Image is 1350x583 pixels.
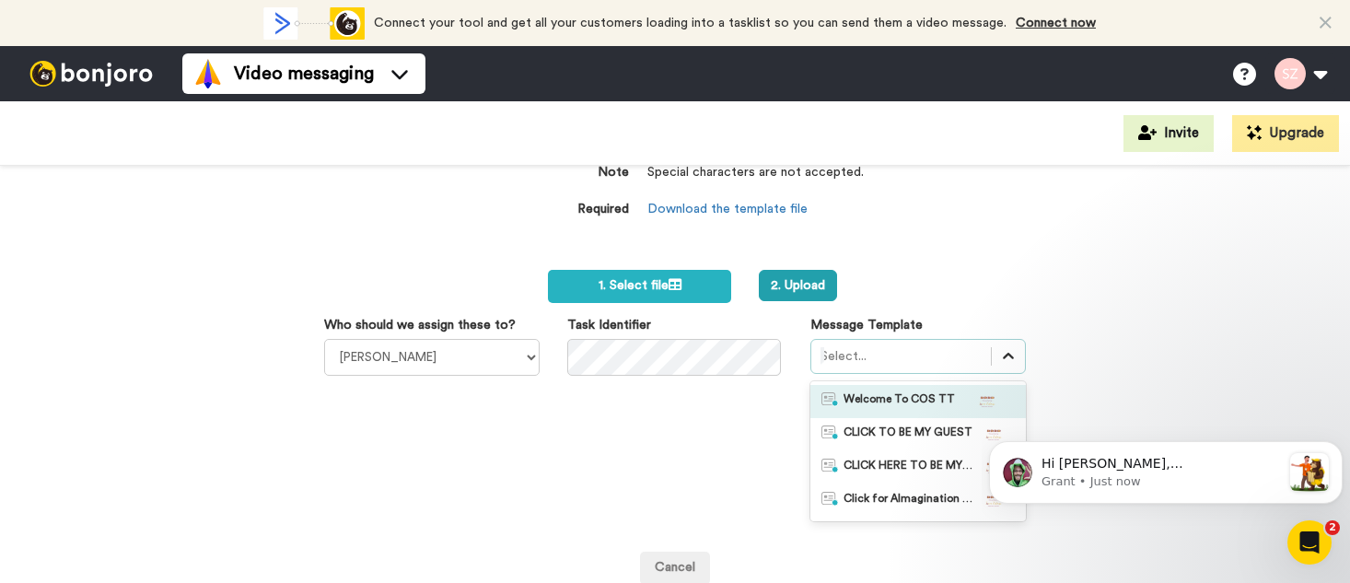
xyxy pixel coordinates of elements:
span: 2 [1325,520,1340,535]
button: Invite [1123,115,1214,152]
a: Connect now [1016,17,1096,29]
span: CLICK HERE TO BE MY GUEST [844,459,972,477]
img: nextgen-template.svg [821,492,839,507]
a: Download the template file [647,203,808,216]
dt: Note [482,164,629,182]
img: 2e2f5e6a-9640-4296-9143-cec295de445e [978,392,996,411]
img: nextgen-template.svg [821,459,839,473]
img: nextgen-template.svg [821,392,839,407]
span: Welcome To COS TT [844,392,955,411]
dd: Special characters are not accepted. [647,164,868,201]
span: CLICK TO BE MY GUEST [844,426,972,444]
dt: Required [482,201,629,219]
button: 2. Upload [759,270,837,301]
iframe: Intercom live chat [1287,520,1332,565]
span: Click for AImagination Schedule [844,492,972,510]
label: Who should we assign these to? [324,316,516,334]
span: 1. Select file [599,279,681,292]
img: nextgen-template.svg [821,426,839,440]
span: Connect your tool and get all your customers loading into a tasklist so you can send them a video... [374,17,1007,29]
label: Message Template [810,316,923,334]
img: vm-color.svg [193,59,223,88]
span: Video messaging [234,61,374,87]
button: Upgrade [1232,115,1339,152]
img: bj-logo-header-white.svg [22,61,160,87]
div: animation [263,7,365,40]
label: Task Identifier [567,316,651,334]
iframe: Intercom notifications message [982,404,1350,533]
